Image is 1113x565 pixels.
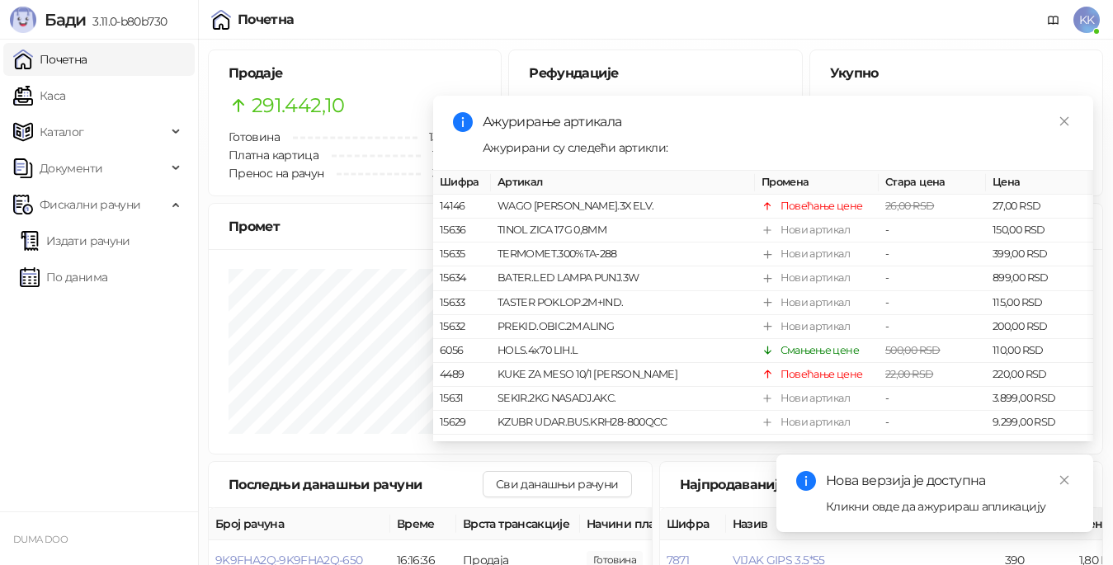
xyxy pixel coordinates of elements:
span: Пренос на рачун [229,166,323,181]
td: HOLS.4x70 LIH.L [491,339,755,363]
a: Издати рачуни [20,224,130,257]
div: Нова верзија је доступна [826,471,1073,491]
td: 6056 [433,339,491,363]
td: 14146 [433,195,491,219]
h5: Укупно [830,64,1082,83]
td: 115,00 RSD [986,291,1093,315]
td: 3.899,00 RSD [986,387,1093,411]
span: 22,00 RSD [885,368,933,380]
div: Кликни овде да ажурираш апликацију [826,497,1073,516]
td: TASTER POKLOP.2M+IND. [491,291,755,315]
th: Шифра [433,171,491,195]
td: - [879,219,986,242]
td: 15628 [433,435,491,459]
div: Ажурирани су следећи артикли: [483,139,1073,157]
div: Нови артикал [781,270,850,286]
td: - [879,242,986,266]
td: 200,00 RSD [986,315,1093,339]
td: 110,00 RSD [986,339,1093,363]
span: KK [1073,7,1100,33]
td: - [879,291,986,315]
td: 899,00 RSD [986,266,1093,290]
a: Close [1055,112,1073,130]
td: 15635 [433,242,491,266]
div: Повећање цене [781,366,863,383]
td: 15629 [433,411,491,435]
td: 220,00 RSD [986,363,1093,387]
td: 9.999,00 RSD [986,435,1093,459]
td: 15634 [433,266,491,290]
th: Назив [726,508,998,540]
span: 500,00 RSD [885,344,941,356]
td: 4489 [433,363,491,387]
td: - [879,266,986,290]
td: KUKE ZA MESO 10/1 [PERSON_NAME] [491,363,755,387]
h5: Продаје [229,64,481,83]
div: Промет [229,216,1082,237]
div: Нови артикал [781,222,850,238]
th: Шифра [660,508,726,540]
td: TINOL ZICA 17G 0,8MM [491,219,755,242]
span: 36.437,00 [421,164,481,182]
td: 15636 [433,219,491,242]
span: 291.442,10 [252,90,345,121]
span: 135.394,70 [417,128,482,146]
td: KZUBR UDAR.BUS.KRH28-800QCC [491,411,755,435]
div: Нови артикал [781,438,850,454]
td: PREKID.OBIC.2M ALING [491,315,755,339]
h5: Рефундације [529,64,781,83]
div: Нови артикал [781,294,850,311]
th: Време [390,508,456,540]
td: 27,00 RSD [986,195,1093,219]
th: Промена [755,171,879,195]
a: Close [1055,471,1073,489]
span: 3.11.0-b80b730 [86,14,167,29]
a: По данима [20,261,107,294]
span: close [1059,115,1070,127]
th: Цена [986,171,1093,195]
span: Каталог [40,115,84,148]
span: 291.442,10 [853,90,946,121]
span: Платна картица [229,148,318,162]
div: Смањење цене [781,342,859,359]
td: 399,00 RSD [986,242,1093,266]
td: - [879,435,986,459]
span: Готовина [229,129,280,144]
img: Logo [10,7,36,33]
div: Нови артикал [781,390,850,407]
div: Почетна [238,13,295,26]
a: Почетна [13,43,87,76]
td: WAGO [PERSON_NAME].3X ELV. [491,195,755,219]
th: Врста трансакције [456,508,580,540]
span: Документи [40,152,102,185]
button: Сви данашњи рачуни [483,471,631,497]
td: 15631 [433,387,491,411]
td: SEKIR.2KG NASADJ.AKC. [491,387,755,411]
div: Повећање цене [781,198,863,214]
div: Најпродаваније данас [680,474,934,495]
span: 26,00 RSD [885,200,934,212]
div: Нови артикал [781,318,850,335]
td: 15633 [433,291,491,315]
span: info-circle [796,471,816,491]
td: 150,00 RSD [986,219,1093,242]
span: Бади [45,10,86,30]
div: Нови артикал [781,246,850,262]
span: close [1059,474,1070,486]
td: 15632 [433,315,491,339]
span: 119.610,40 [421,146,482,164]
td: 9.299,00 RSD [986,411,1093,435]
th: Број рачуна [209,508,390,540]
div: Ажурирање артикала [483,112,1073,132]
td: TERMOMET.300%TA-288 [491,242,755,266]
td: KZUBR KOLICA ZA CO2+FIJOK. [491,435,755,459]
a: Каса [13,79,65,112]
a: Документација [1040,7,1067,33]
td: - [879,411,986,435]
small: DUMA DOO [13,534,68,545]
th: Начини плаћања [580,508,745,540]
div: Последњи данашњи рачуни [229,474,483,495]
th: Стара цена [879,171,986,195]
td: - [879,315,986,339]
div: Нови артикал [781,414,850,431]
